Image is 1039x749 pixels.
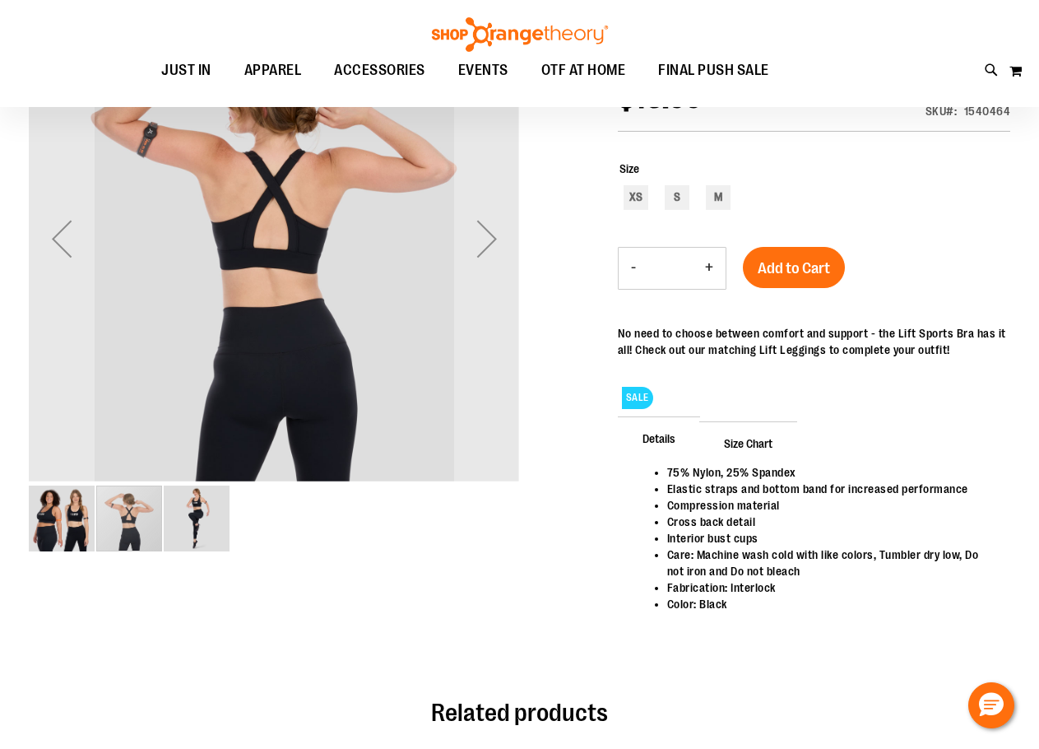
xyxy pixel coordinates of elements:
span: JUST IN [161,52,211,89]
a: EVENTS [442,52,525,90]
span: $52.00 [719,89,772,108]
span: Add to Cart [758,259,830,277]
a: ACCESSORIES [318,52,442,90]
img: Front view of 2024 October Lift Sports Bra [164,486,230,551]
button: Increase product quantity [693,248,726,289]
div: 1540464 [964,103,1011,119]
strong: SKU [925,105,958,118]
div: image 3 of 3 [164,484,230,553]
input: Product quantity [648,249,693,288]
span: Size Chart [699,421,797,464]
li: Cross back detail [667,514,994,530]
div: M [706,185,731,210]
li: Color: Black [667,596,994,612]
a: OTF AT HOME [525,52,642,90]
span: APPAREL [244,52,302,89]
div: image 2 of 3 [96,484,164,553]
a: JUST IN [145,52,228,90]
div: image 1 of 3 [29,484,96,553]
span: OTF AT HOME [541,52,626,89]
a: APPAREL [228,52,318,89]
li: 75% Nylon, 25% Spandex [667,464,994,481]
li: Fabrication: Interlock [667,579,994,596]
span: FINAL PUSH SALE [658,52,769,89]
button: Decrease product quantity [619,248,648,289]
a: FINAL PUSH SALE [642,52,786,90]
button: Add to Cart [743,247,845,288]
span: Related products [431,699,608,727]
img: Shop Orangetheory [429,17,610,52]
div: No need to choose between comfort and support - the Lift Sports Bra has it all! Check out our mat... [618,325,1010,358]
img: Main view of 2024 October Lift Sports Bra [29,486,95,551]
span: Details [618,416,700,459]
button: Hello, have a question? Let’s chat. [968,682,1014,728]
span: EVENTS [458,52,508,89]
div: XS [624,185,648,210]
span: ACCESSORIES [334,52,425,89]
li: Interior bust cups [667,530,994,547]
li: Elastic straps and bottom band for increased performance [667,481,994,497]
div: S [665,185,689,210]
span: Size [619,162,639,175]
span: SALE [622,387,653,409]
li: Compression material [667,497,994,514]
li: Care: Machine wash cold with like colors, Tumbler dry low, Do not iron and Do not bleach [667,547,994,579]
